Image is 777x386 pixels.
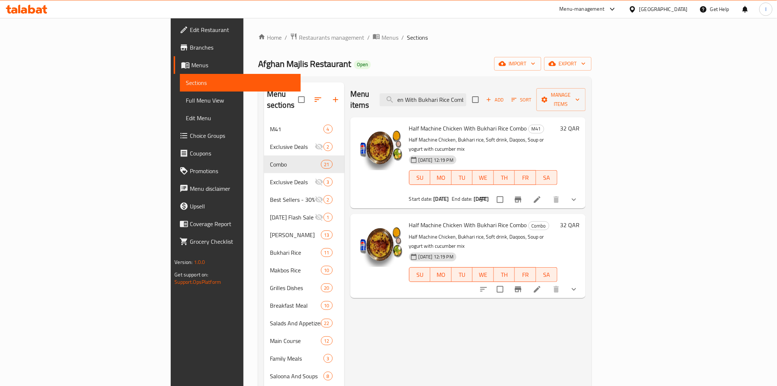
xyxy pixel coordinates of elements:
button: Add section [327,91,344,108]
span: Best Sellers - 30% off on selected items [270,195,315,204]
span: WE [476,172,491,183]
span: WE [476,269,491,280]
span: Breakfast Meal [270,301,321,310]
a: Restaurants management [290,33,364,42]
svg: Show Choices [570,285,578,294]
nav: breadcrumb [258,33,592,42]
a: Menus [373,33,398,42]
span: Add item [483,94,507,106]
a: Upsell [174,197,300,215]
button: Branch-specific-item [509,191,527,208]
div: [GEOGRAPHIC_DATA] [639,5,688,13]
button: WE [473,267,494,282]
button: show more [565,191,583,208]
a: Edit Restaurant [174,21,300,39]
button: TH [494,170,515,185]
div: items [321,266,333,275]
div: Grilles Dishes20 [264,279,344,297]
div: Makbos Rice [270,266,321,275]
span: Start date: [409,194,433,204]
div: Combo21 [264,156,344,173]
a: Grocery Checklist [174,233,300,250]
span: Sort sections [309,91,327,108]
span: MO [433,172,449,183]
button: delete [547,191,565,208]
span: 4 [324,126,332,133]
button: TU [452,170,473,185]
span: 2 [324,143,332,150]
span: Branches [190,43,294,52]
span: Menus [191,61,294,69]
b: [DATE] [474,194,489,204]
span: 3 [324,179,332,186]
span: Exclusive Deals [270,142,315,151]
div: items [321,248,333,257]
button: FR [515,170,536,185]
svg: Inactive section [315,178,324,186]
div: Main Course [270,336,321,345]
span: Coverage Report [190,219,294,228]
div: items [321,301,333,310]
div: items [324,354,333,363]
button: SU [409,267,430,282]
img: Half Machine Chicken With Bukhari Rice Combo [356,220,403,267]
span: SU [412,172,427,183]
span: Upsell [190,202,294,211]
button: SA [536,267,557,282]
span: Sections [407,33,428,42]
p: Half Machine Chicken, Bukhari rice, Soft drink, Daqoos, Soup or yogurt with cucumber mix [409,135,557,154]
span: Menus [382,33,398,42]
span: 11 [321,249,332,256]
span: SA [539,172,554,183]
span: 10 [321,302,332,309]
span: Choice Groups [190,131,294,140]
a: Menu disclaimer [174,180,300,197]
span: Sort items [507,94,536,106]
div: items [321,336,333,345]
svg: Inactive section [315,213,324,222]
span: 21 [321,161,332,168]
a: Coverage Report [174,215,300,233]
div: Grilles Dishes [270,283,321,292]
span: TH [497,269,512,280]
span: M41 [270,125,324,133]
input: search [380,93,466,106]
span: Exclusive Deals [270,178,315,186]
div: [PERSON_NAME]13 [264,226,344,244]
a: Full Menu View [180,92,300,109]
div: Salads And Appetizers [270,319,321,328]
div: Salads And Appetizers22 [264,314,344,332]
span: Select all sections [294,92,309,107]
span: Family Meals [270,354,324,363]
div: items [324,372,333,380]
a: Edit menu item [533,195,542,204]
span: FR [518,172,533,183]
span: 1.0.0 [194,257,205,267]
button: TU [452,267,473,282]
span: [DATE] 12:19 PM [416,253,456,260]
span: 8 [324,373,332,380]
span: Restaurants management [299,33,364,42]
span: TH [497,172,512,183]
div: items [321,160,333,169]
b: [DATE] [434,194,449,204]
a: Sections [180,74,300,92]
span: TU [455,172,470,183]
span: SA [539,269,554,280]
div: items [324,213,333,222]
div: Makbos Rice10 [264,261,344,279]
span: 13 [321,232,332,239]
li: / [401,33,404,42]
button: WE [473,170,494,185]
p: Half Machine Chicken, Bukhari rice, Soft drink, Daqoos, Soup or yogurt with cucumber mix [409,232,557,251]
button: show more [565,280,583,298]
button: SU [409,170,430,185]
span: Version: [174,257,192,267]
div: Bukhari Rice11 [264,244,344,261]
span: Saloona And Soups [270,372,324,380]
button: Manage items [536,88,586,111]
div: Exclusive Deals2 [264,138,344,156]
span: Combo [529,222,549,230]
